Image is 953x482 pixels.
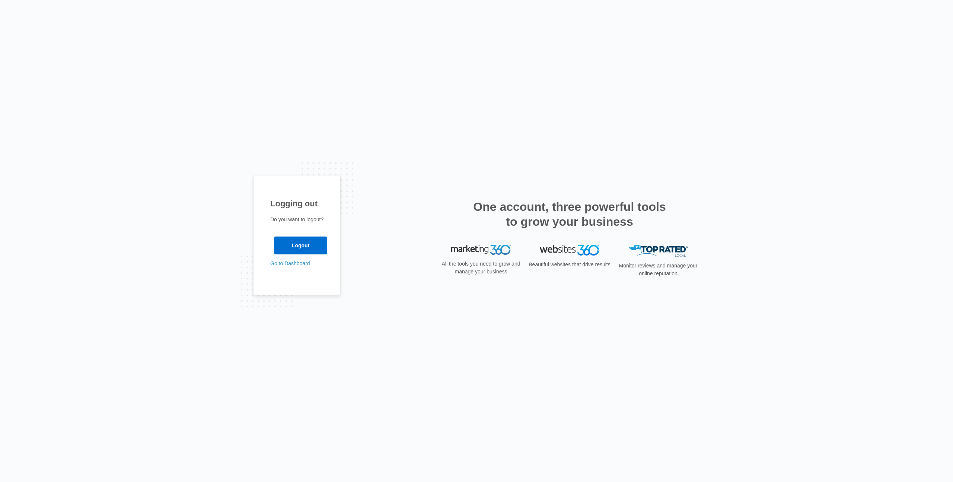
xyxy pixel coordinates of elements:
p: Monitor reviews and manage your online reputation [616,262,700,278]
h1: Logging out [270,197,323,210]
img: Websites 360 [540,245,599,256]
p: All the tools you need to grow and manage your business [439,260,523,276]
input: Logout [274,237,327,254]
p: Do you want to logout? [270,216,323,223]
h2: One account, three powerful tools to grow your business [471,199,668,229]
img: Marketing 360 [451,245,511,255]
img: Top Rated Local [628,245,688,257]
p: Beautiful websites that drive results [528,261,611,269]
a: Go to Dashboard [270,260,310,266]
